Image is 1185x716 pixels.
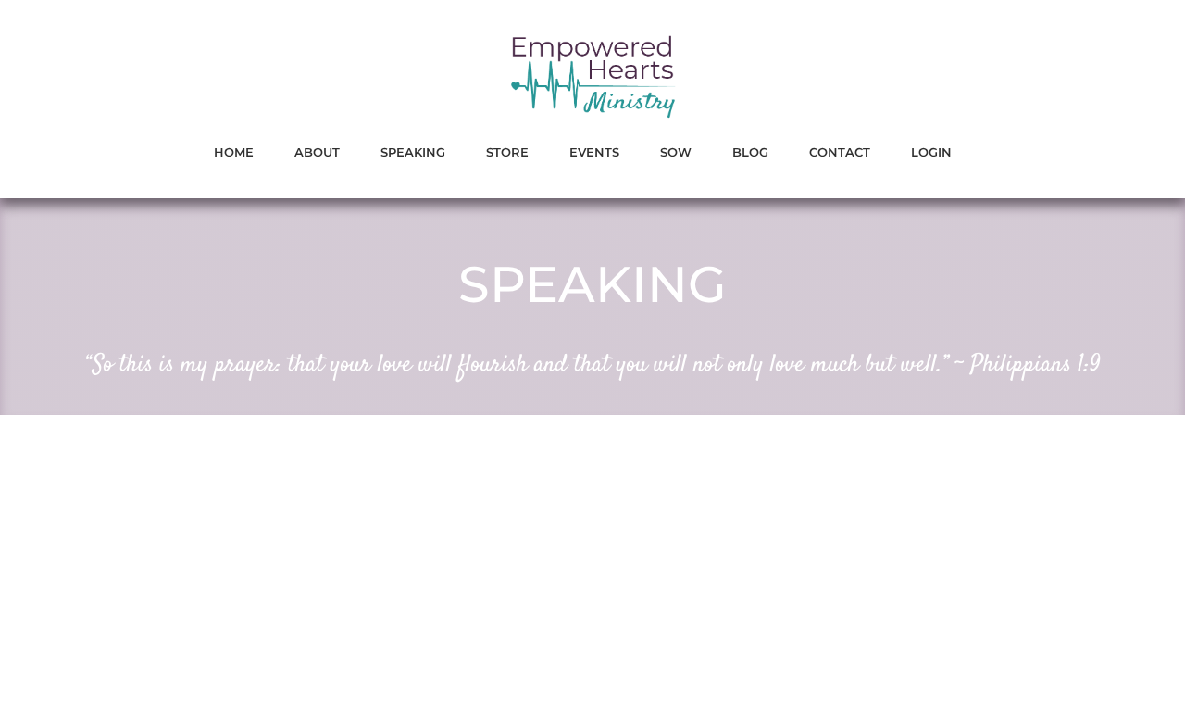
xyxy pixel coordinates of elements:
a: LOGIN [911,140,952,164]
a: STORE [486,140,529,164]
a: SPEAKING [380,140,445,164]
a: BLOG [732,140,768,164]
a: HOME [214,140,254,164]
strong: SPEAKING [458,254,727,315]
a: EVENTS [569,140,619,164]
a: CONTACT [809,140,870,164]
img: empowered hearts ministry [509,32,676,119]
a: SOW [660,140,692,164]
p: “So this is my prayer: that your love will flourish and that you will not only love much but well... [29,345,1156,387]
a: ABOUT [294,140,340,164]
